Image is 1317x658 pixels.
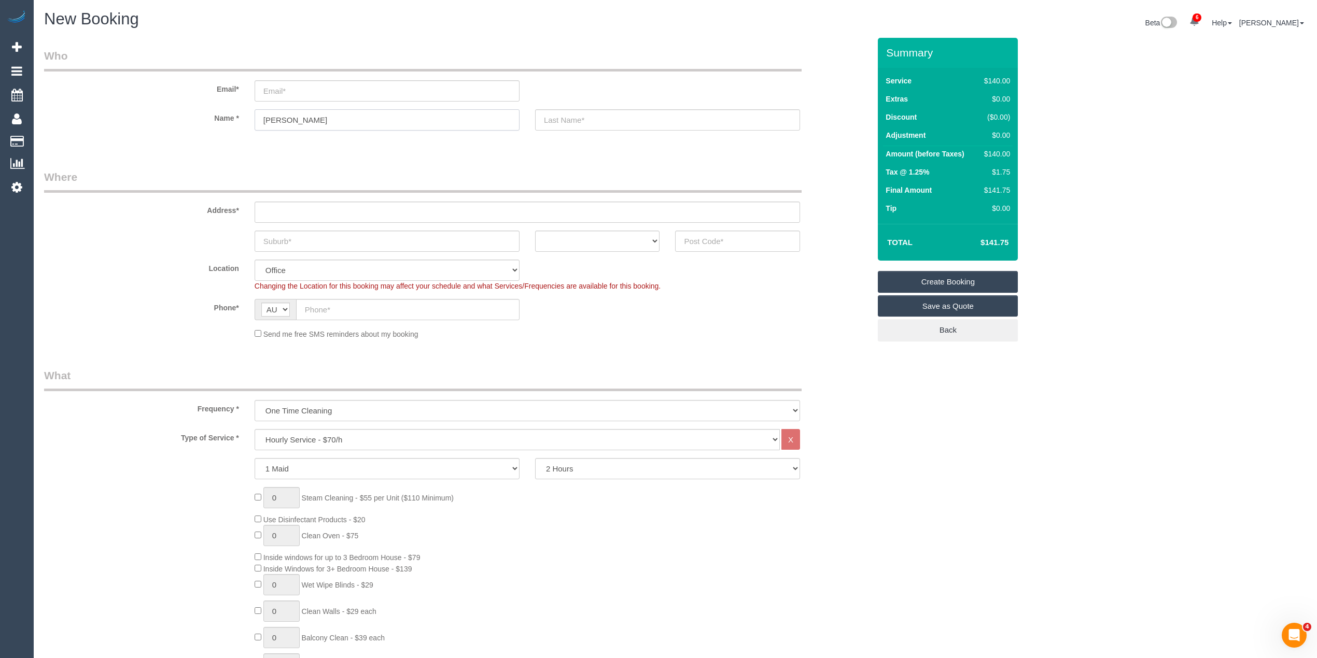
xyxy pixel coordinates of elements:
label: Address* [36,202,247,216]
img: New interface [1160,17,1177,30]
strong: Total [887,238,913,247]
a: Create Booking [878,271,1018,293]
legend: What [44,368,802,391]
input: Phone* [296,299,520,320]
span: Steam Cleaning - $55 per Unit ($110 Minimum) [302,494,454,502]
legend: Who [44,48,802,71]
label: Final Amount [886,185,932,195]
div: $0.00 [980,94,1010,104]
input: Last Name* [535,109,800,131]
div: $140.00 [980,149,1010,159]
label: Extras [886,94,908,104]
span: Use Disinfectant Products - $20 [263,516,366,524]
input: Post Code* [675,231,800,252]
input: First Name* [255,109,520,131]
label: Name * [36,109,247,123]
a: [PERSON_NAME] [1239,19,1304,27]
label: Frequency * [36,400,247,414]
a: Back [878,319,1018,341]
a: Beta [1145,19,1178,27]
span: Clean Oven - $75 [302,532,359,540]
div: $141.75 [980,185,1010,195]
label: Location [36,260,247,274]
label: Tax @ 1.25% [886,167,929,177]
input: Suburb* [255,231,520,252]
label: Type of Service * [36,429,247,443]
span: Balcony Clean - $39 each [302,634,385,642]
div: $1.75 [980,167,1010,177]
span: Changing the Location for this booking may affect your schedule and what Services/Frequencies are... [255,282,661,290]
h4: $141.75 [949,238,1008,247]
span: Inside windows for up to 3 Bedroom House - $79 [263,553,421,562]
a: 6 [1184,10,1204,33]
div: $140.00 [980,76,1010,86]
label: Discount [886,112,917,122]
input: Email* [255,80,520,102]
a: Help [1212,19,1232,27]
a: Save as Quote [878,295,1018,317]
div: $0.00 [980,203,1010,213]
span: Send me free SMS reminders about my booking [263,330,418,338]
label: Amount (before Taxes) [886,149,964,159]
span: New Booking [44,10,139,28]
span: Wet Wipe Blinds - $29 [302,581,373,589]
label: Adjustment [886,130,926,140]
label: Service [886,76,912,86]
div: $0.00 [980,130,1010,140]
label: Email* [36,80,247,94]
label: Tip [886,203,896,213]
img: Automaid Logo [6,10,27,25]
span: Inside Windows for 3+ Bedroom House - $139 [263,565,412,573]
h3: Summary [886,47,1013,59]
iframe: Intercom live chat [1282,623,1307,648]
span: 6 [1193,13,1201,22]
legend: Where [44,169,802,193]
label: Phone* [36,299,247,313]
span: 4 [1303,623,1311,631]
div: ($0.00) [980,112,1010,122]
span: Clean Walls - $29 each [302,607,376,616]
